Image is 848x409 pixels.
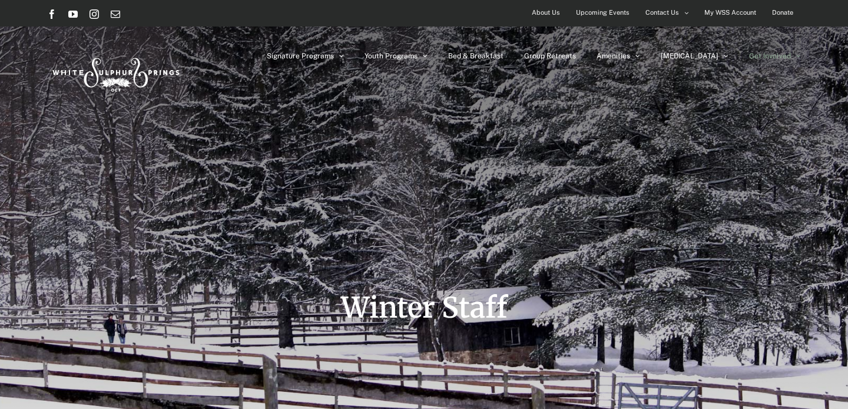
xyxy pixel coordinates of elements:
[532,4,560,21] span: About Us
[448,52,503,60] span: Bed & Breakfast
[772,4,793,21] span: Donate
[90,9,99,19] a: Instagram
[111,9,120,19] a: Email
[365,27,428,85] a: Youth Programs
[341,290,508,325] span: Winter Staff
[749,27,801,85] a: Get Involved
[448,27,503,85] a: Bed & Breakfast
[661,52,718,60] span: [MEDICAL_DATA]
[576,4,630,21] span: Upcoming Events
[267,27,344,85] a: Signature Programs
[68,9,78,19] a: YouTube
[524,52,576,60] span: Group Retreats
[749,52,791,60] span: Get Involved
[524,27,576,85] a: Group Retreats
[267,52,334,60] span: Signature Programs
[47,45,183,100] img: White Sulphur Springs Logo
[597,52,630,60] span: Amenities
[597,27,640,85] a: Amenities
[267,27,801,85] nav: Main Menu
[365,52,418,60] span: Youth Programs
[645,4,679,21] span: Contact Us
[661,27,728,85] a: [MEDICAL_DATA]
[704,4,756,21] span: My WSS Account
[47,9,57,19] a: Facebook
